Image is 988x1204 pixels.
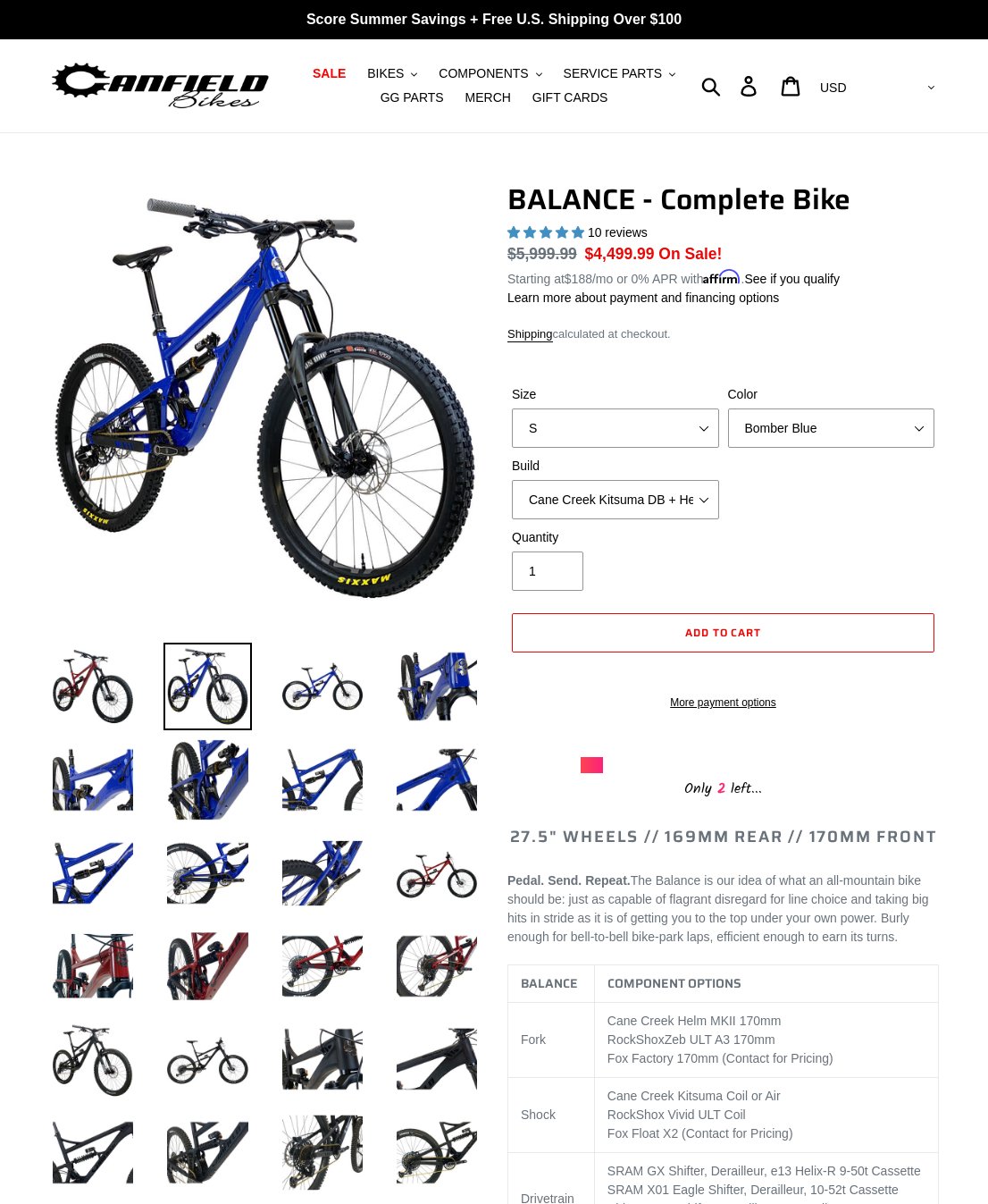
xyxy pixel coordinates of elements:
td: Fork [508,1002,595,1077]
span: On Sale! [658,242,722,265]
img: Load image into Gallery viewer, BALANCE - Complete Bike [279,1015,366,1103]
img: Load image into Gallery viewer, BALANCE - Complete Bike [49,1015,137,1103]
img: Load image into Gallery viewer, BALANCE - Complete Bike [163,829,251,917]
span: BIKES [367,66,404,81]
a: Shipping [507,327,553,342]
p: The Balance is our idea of what an all-mountain bike should be: just as capable of flagrant disre... [507,871,939,947]
div: calculated at checkout. [507,325,939,343]
label: Color [728,385,935,404]
img: Load image into Gallery viewer, BALANCE - Complete Bike [163,643,251,730]
img: Load image into Gallery viewer, BALANCE - Complete Bike [393,643,481,730]
h1: BALANCE - Complete Bike [507,182,939,216]
div: Only left... [581,773,867,801]
span: GG PARTS [381,90,444,105]
label: Quantity [512,528,719,547]
b: Pedal. Send. Repeat. [507,873,631,888]
td: Shock [508,1077,595,1152]
button: BIKES [358,62,426,86]
img: Load image into Gallery viewer, BALANCE - Complete Bike [49,643,137,730]
img: Load image into Gallery viewer, BALANCE - Complete Bike [279,736,366,823]
img: Load image into Gallery viewer, BALANCE - Complete Bike [393,1015,481,1103]
img: Load image into Gallery viewer, BALANCE - Complete Bike [279,829,366,917]
p: Starting at /mo or 0% APR with . [507,265,840,289]
a: See if you qualify - Learn more about Affirm Financing (opens in modal) [744,272,840,286]
a: Learn more about payment and financing options [507,290,779,305]
span: $4,499.99 [585,245,655,263]
a: SALE [304,62,355,86]
img: Load image into Gallery viewer, BALANCE - Complete Bike [49,829,137,917]
img: Load image into Gallery viewer, BALANCE - Complete Bike [393,922,481,1010]
button: SERVICE PARTS [555,62,684,86]
img: Load image into Gallery viewer, BALANCE - Complete Bike [163,1015,251,1103]
span: Add to cart [685,624,762,641]
span: GIFT CARDS [532,90,608,105]
a: GIFT CARDS [523,86,617,110]
img: Load image into Gallery viewer, BALANCE - Complete Bike [393,1108,481,1196]
button: COMPONENTS [430,62,550,86]
span: 10 reviews [588,225,648,240]
span: 5.00 stars [507,225,588,240]
span: MERCH [465,90,511,105]
label: Size [512,385,719,404]
img: Load image into Gallery viewer, BALANCE - Complete Bike [279,1108,366,1196]
img: Load image into Gallery viewer, BALANCE - Complete Bike [163,922,251,1010]
span: SERVICE PARTS [564,66,662,81]
span: Zeb ULT A3 170 [665,1032,755,1047]
td: RockShox mm Fox Factory 170mm (Contact for Pricing) [594,1002,939,1077]
button: Add to cart [512,613,934,653]
img: Load image into Gallery viewer, BALANCE - Complete Bike [393,829,481,917]
img: Load image into Gallery viewer, BALANCE - Complete Bike [49,922,137,1010]
h2: 27.5" WHEELS // 169MM REAR // 170MM FRONT [507,828,939,847]
span: COMPONENTS [439,66,528,81]
img: Canfield Bikes [49,58,272,114]
img: Load image into Gallery viewer, BALANCE - Complete Bike [163,1108,251,1196]
span: SALE [313,66,346,81]
a: MERCH [456,86,520,110]
span: $188 [565,272,592,286]
p: Cane Creek Kitsuma Coil or Air RockShox Vivid ULT Coil Fox Float X2 (Contact for Pricing) [607,1087,926,1143]
img: Load image into Gallery viewer, BALANCE - Complete Bike [393,736,481,823]
label: Build [512,457,719,476]
span: Cane Creek Helm MKII 170mm [607,1014,782,1028]
img: Load image into Gallery viewer, BALANCE - Complete Bike [49,736,137,823]
span: 2 [712,778,731,800]
img: Load image into Gallery viewer, BALANCE - Complete Bike [163,736,251,823]
th: BALANCE [508,964,595,1002]
img: Load image into Gallery viewer, BALANCE - Complete Bike [279,643,366,730]
th: COMPONENT OPTIONS [594,964,939,1002]
s: $5,999.99 [507,245,577,263]
img: Load image into Gallery viewer, BALANCE - Complete Bike [279,922,366,1010]
span: Affirm [703,269,741,284]
a: GG PARTS [372,86,453,110]
a: More payment options [512,695,934,711]
img: Load image into Gallery viewer, BALANCE - Complete Bike [49,1108,137,1196]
